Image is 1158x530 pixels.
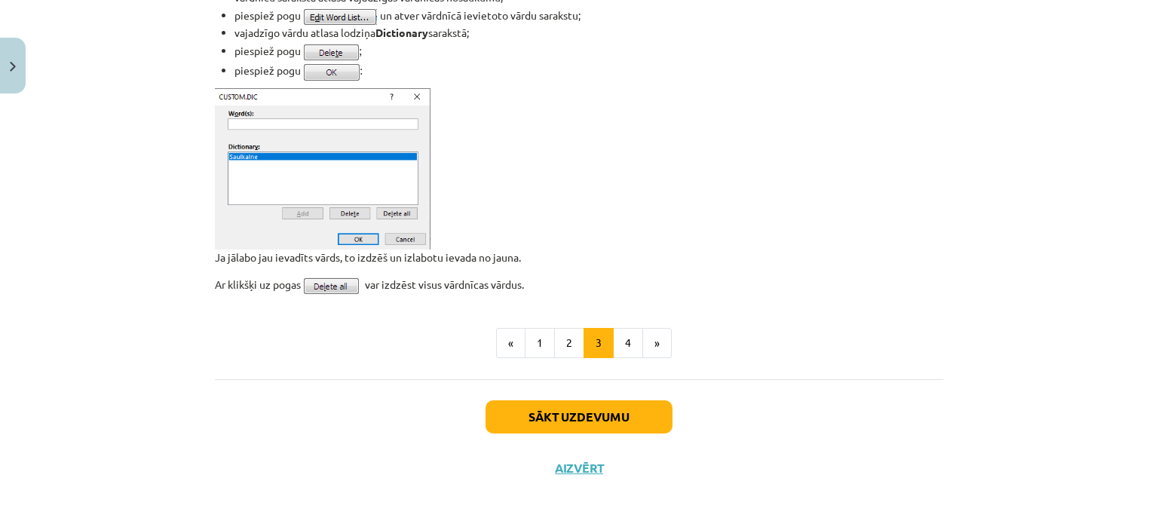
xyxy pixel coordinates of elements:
[301,64,363,77] span: :
[304,64,360,81] img: 5
[215,328,943,358] nav: Page navigation example
[525,328,555,358] button: 1
[304,277,359,294] img: 16
[234,41,943,60] li: piespiež pogu
[304,9,377,25] img: 9
[554,328,584,358] button: 2
[301,44,362,57] span: ;
[613,328,643,358] button: 4
[550,461,608,476] button: Aizvērt
[642,328,672,358] button: »
[304,44,359,60] img: 14
[486,400,672,433] button: Sākt uzdevumu
[584,328,614,358] button: 3
[215,250,943,265] p: Ja jālabo jau ievadīts vārds, to izdzēš un izlabotu ievada no jauna.
[234,60,943,80] li: piespiež pogu
[10,62,16,72] img: icon-close-lesson-0947bae3869378f0d4975bcd49f059093ad1ed9edebbc8119c70593378902aed.svg
[496,328,525,358] button: «
[215,274,943,294] p: Ar klikšķi uz pogas var izdzēst visus vārdnīcas vārdus.
[234,5,943,25] li: piespiež pogu un atver vārdnīcā ievietoto vārdu sarakstu;
[234,25,943,41] li: vajadzīgo vārdu atlasa lodziņa sarakstā;
[375,26,428,39] strong: Dictionary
